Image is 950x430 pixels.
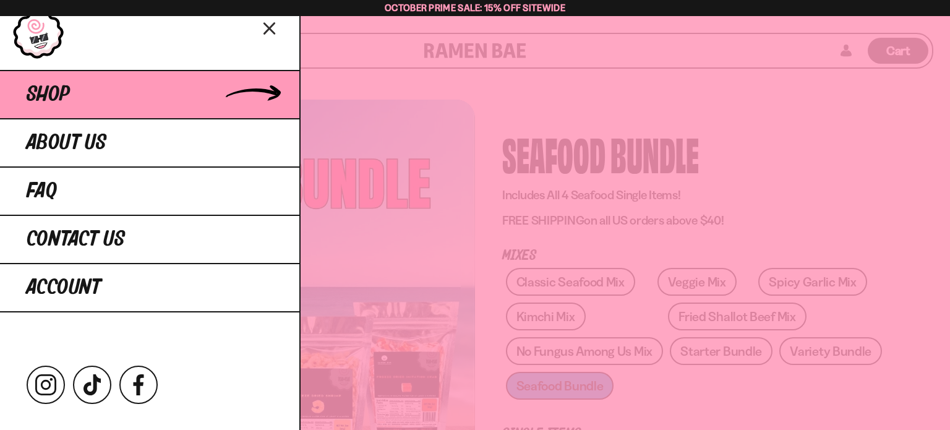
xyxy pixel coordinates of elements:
span: About Us [27,132,106,154]
span: FAQ [27,180,57,202]
span: Contact Us [27,228,125,251]
span: October Prime Sale: 15% off Sitewide [385,2,565,14]
span: Account [27,277,101,299]
button: Close menu [259,17,281,38]
span: Shop [27,84,70,106]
